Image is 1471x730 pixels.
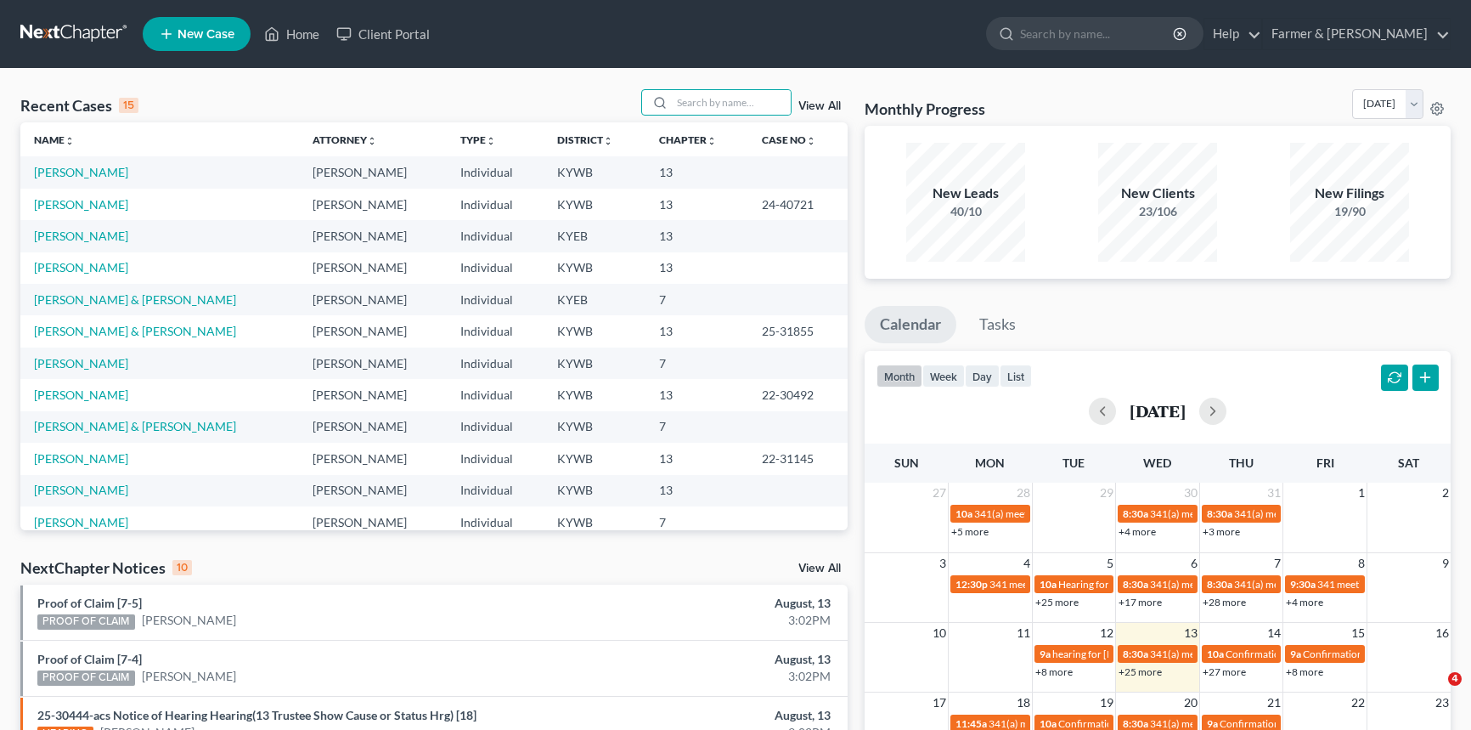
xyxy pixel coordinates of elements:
a: +5 more [951,525,989,538]
div: 23/106 [1098,203,1217,220]
span: 14 [1265,623,1282,643]
i: unfold_more [806,136,816,146]
td: KYWB [544,475,645,506]
div: 19/90 [1290,203,1409,220]
span: 8:30a [1123,578,1148,591]
td: KYEB [544,220,645,252]
span: 11:45a [955,717,987,730]
span: 9a [1040,648,1051,660]
td: KYEB [544,284,645,315]
a: Help [1204,19,1261,49]
a: +25 more [1035,596,1079,608]
td: 7 [645,506,749,538]
a: Chapterunfold_more [659,133,717,146]
td: Individual [447,475,544,506]
td: 13 [645,220,749,252]
span: 19 [1098,693,1115,713]
td: KYWB [544,315,645,347]
a: [PERSON_NAME] [34,451,128,466]
span: 31 [1265,483,1282,503]
td: [PERSON_NAME] [299,252,447,284]
a: Calendar [865,306,956,343]
span: 4 [1448,672,1462,686]
div: New Clients [1098,184,1217,203]
td: Individual [447,348,544,379]
td: KYWB [544,156,645,188]
span: 16 [1434,623,1451,643]
span: 8:30a [1123,717,1148,730]
i: unfold_more [486,136,496,146]
a: View All [798,563,841,574]
span: 15 [1350,623,1367,643]
div: August, 13 [578,707,831,724]
a: [PERSON_NAME] [34,515,128,529]
span: 30 [1182,483,1199,503]
a: [PERSON_NAME] [34,388,128,402]
span: 10a [1207,648,1224,660]
span: 10a [1040,578,1057,591]
span: 10a [1040,717,1057,730]
span: Sat [1398,456,1419,470]
a: [PERSON_NAME] [34,356,128,371]
span: 341(a) meeting for [PERSON_NAME] [1150,717,1314,730]
td: [PERSON_NAME] [299,348,447,379]
div: NextChapter Notices [20,557,192,578]
button: day [965,365,1000,388]
td: 7 [645,284,749,315]
span: 341 meeting for [PERSON_NAME]-[GEOGRAPHIC_DATA] [989,578,1248,591]
button: week [922,365,965,388]
td: KYWB [544,506,645,538]
div: 3:02PM [578,668,831,685]
span: 12 [1098,623,1115,643]
a: Typeunfold_more [460,133,496,146]
div: PROOF OF CLAIM [37,614,135,630]
span: 8 [1356,553,1367,574]
span: 12:30p [955,578,988,591]
td: [PERSON_NAME] [299,443,447,474]
a: [PERSON_NAME] [142,668,236,685]
a: +8 more [1035,665,1073,678]
div: August, 13 [578,651,831,668]
a: [PERSON_NAME] [34,483,128,497]
span: Confirmation hearing for [PERSON_NAME] [1058,717,1251,730]
span: New Case [178,28,234,41]
a: [PERSON_NAME] & [PERSON_NAME] [34,324,236,338]
span: 18 [1015,693,1032,713]
td: KYWB [544,443,645,474]
td: KYWB [544,411,645,443]
td: 25-31855 [748,315,848,347]
span: 341(a) meeting for [PERSON_NAME] [1234,578,1398,591]
td: 13 [645,443,749,474]
i: unfold_more [603,136,613,146]
td: Individual [447,443,544,474]
span: Tue [1062,456,1085,470]
td: 13 [645,189,749,220]
a: [PERSON_NAME] & [PERSON_NAME] [34,292,236,307]
div: 3:02PM [578,612,831,629]
a: Districtunfold_more [557,133,613,146]
span: 29 [1098,483,1115,503]
td: [PERSON_NAME] [299,189,447,220]
a: Case Nounfold_more [762,133,816,146]
span: 6 [1189,553,1199,574]
td: 13 [645,156,749,188]
a: [PERSON_NAME] [34,229,128,243]
td: Individual [447,220,544,252]
span: 341(a) meeting for [PERSON_NAME] [974,507,1138,520]
div: PROOF OF CLAIM [37,671,135,686]
td: Individual [447,284,544,315]
td: KYWB [544,252,645,284]
a: +28 more [1203,596,1246,608]
span: 8:30a [1207,578,1232,591]
a: Proof of Claim [7-5] [37,596,142,610]
td: KYWB [544,379,645,410]
td: Individual [447,252,544,284]
a: Nameunfold_more [34,133,75,146]
span: Wed [1143,456,1171,470]
span: Mon [975,456,1005,470]
div: 15 [119,98,138,113]
h2: [DATE] [1130,402,1186,420]
div: 10 [172,560,192,575]
a: Attorneyunfold_more [313,133,377,146]
a: +17 more [1119,596,1162,608]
